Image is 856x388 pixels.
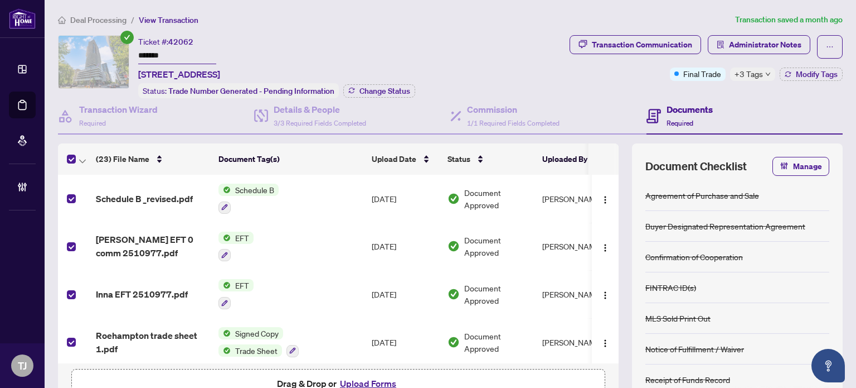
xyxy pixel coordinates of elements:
[231,344,282,357] span: Trade Sheet
[601,243,610,252] img: Logo
[231,327,283,339] span: Signed Copy
[70,15,127,25] span: Deal Processing
[58,16,66,24] span: home
[218,279,231,291] img: Status Icon
[79,103,158,116] h4: Transaction Wizard
[645,189,759,202] div: Agreement of Purchase and Sale
[359,87,410,95] span: Change Status
[683,68,721,80] span: Final Trade
[218,184,279,214] button: Status IconSchedule B
[367,318,443,366] td: [DATE]
[538,223,621,271] td: [PERSON_NAME]
[367,175,443,223] td: [DATE]
[138,83,339,98] div: Status:
[218,232,231,244] img: Status Icon
[570,35,701,54] button: Transaction Communication
[274,119,366,127] span: 3/3 Required Fields Completed
[735,68,763,80] span: +3 Tags
[218,327,231,339] img: Status Icon
[645,281,696,294] div: FINTRAC ID(s)
[91,143,214,175] th: (23) File Name
[780,68,843,81] button: Modify Tags
[467,103,560,116] h4: Commission
[96,233,210,260] span: [PERSON_NAME] EFT 0 comm 2510977.pdf
[667,119,693,127] span: Required
[538,318,621,366] td: [PERSON_NAME]
[645,312,711,324] div: MLS Sold Print Out
[467,119,560,127] span: 1/1 Required Fields Completed
[138,35,193,48] div: Ticket #:
[596,285,614,303] button: Logo
[601,339,610,348] img: Logo
[59,36,129,88] img: IMG-C12206835_1.jpg
[18,358,27,373] span: TJ
[231,232,254,244] span: EFT
[218,279,254,309] button: Status IconEFT
[596,190,614,208] button: Logo
[464,186,533,211] span: Document Approved
[717,41,724,49] span: solution
[218,327,299,357] button: Status IconSigned CopyStatus IconTrade Sheet
[218,232,254,262] button: Status IconEFT
[596,237,614,255] button: Logo
[218,344,231,357] img: Status Icon
[464,282,533,306] span: Document Approved
[96,153,149,165] span: (23) File Name
[79,119,106,127] span: Required
[120,31,134,44] span: check-circle
[708,35,810,54] button: Administrator Notes
[448,240,460,252] img: Document Status
[367,223,443,271] td: [DATE]
[231,184,279,196] span: Schedule B
[772,157,829,176] button: Manage
[464,234,533,258] span: Document Approved
[592,36,692,54] div: Transaction Communication
[601,195,610,204] img: Logo
[231,279,254,291] span: EFT
[645,251,743,263] div: Confirmation of Cooperation
[138,68,220,81] span: [STREET_ADDRESS]
[448,288,460,300] img: Document Status
[448,193,460,205] img: Document Status
[218,184,231,196] img: Status Icon
[448,153,470,165] span: Status
[826,43,834,51] span: ellipsis
[765,71,771,77] span: down
[372,153,416,165] span: Upload Date
[274,103,366,116] h4: Details & People
[168,37,193,47] span: 42062
[139,15,198,25] span: View Transaction
[645,373,730,386] div: Receipt of Funds Record
[538,270,621,318] td: [PERSON_NAME]
[596,333,614,351] button: Logo
[735,13,843,26] article: Transaction saved a month ago
[443,143,538,175] th: Status
[96,329,210,356] span: Roehampton trade sheet 1.pdf
[214,143,367,175] th: Document Tag(s)
[645,343,744,355] div: Notice of Fulfillment / Waiver
[796,70,838,78] span: Modify Tags
[601,291,610,300] img: Logo
[667,103,713,116] h4: Documents
[645,220,805,232] div: Buyer Designated Representation Agreement
[96,192,193,205] span: Schedule B _revised.pdf
[793,157,822,175] span: Manage
[645,159,747,174] span: Document Checklist
[729,36,801,54] span: Administrator Notes
[9,8,36,29] img: logo
[367,143,443,175] th: Upload Date
[448,336,460,348] img: Document Status
[168,86,334,96] span: Trade Number Generated - Pending Information
[538,143,621,175] th: Uploaded By
[343,84,415,98] button: Change Status
[367,270,443,318] td: [DATE]
[464,330,533,355] span: Document Approved
[538,175,621,223] td: [PERSON_NAME]
[811,349,845,382] button: Open asap
[96,288,188,301] span: Inna EFT 2510977.pdf
[131,13,134,26] li: /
